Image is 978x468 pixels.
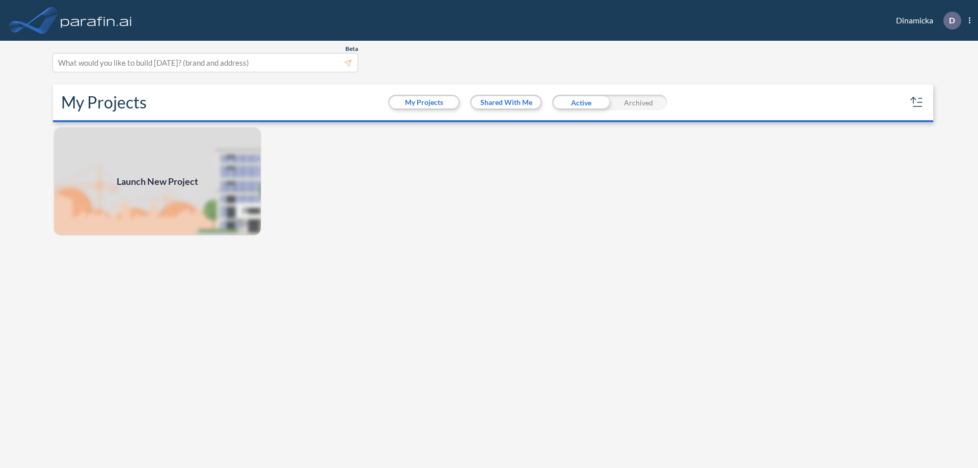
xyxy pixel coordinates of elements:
[53,126,262,236] img: add
[53,126,262,236] a: Launch New Project
[949,16,955,25] p: D
[472,96,540,108] button: Shared With Me
[552,95,610,110] div: Active
[390,96,458,108] button: My Projects
[881,12,970,30] div: Dinamicka
[345,45,358,53] span: Beta
[61,93,147,112] h2: My Projects
[117,175,198,188] span: Launch New Project
[610,95,667,110] div: Archived
[59,10,134,31] img: logo
[909,94,925,111] button: sort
